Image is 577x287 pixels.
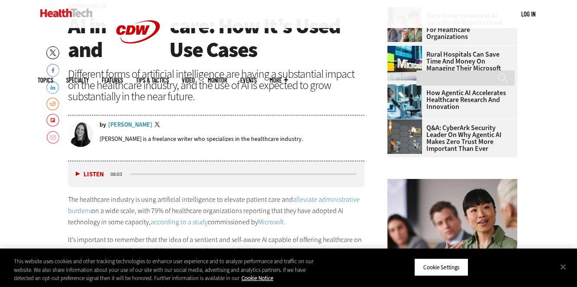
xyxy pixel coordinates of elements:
[208,77,227,83] a: MonITor
[14,257,317,283] div: This website uses cookies and other tracking technologies to enhance user experience and to analy...
[151,217,208,226] a: according to a study
[387,89,512,110] a: How Agentic AI Accelerates Healthcare Research and Innovation
[68,122,93,147] img: Erin Laviola
[68,68,365,102] div: Different forms of artificial intelligence are having a substantial impact on the healthcare indu...
[387,124,512,152] a: Q&A: CyberArk Security Leader on Why Agentic AI Makes Zero Trust More Important Than Ever
[106,57,171,66] a: CDW
[182,77,195,83] a: Video
[40,9,93,17] img: Home
[68,234,365,278] p: It’s important to remember that the idea of a sentient and self-aware AI capable of offering heal...
[38,77,53,83] span: Topics
[240,77,257,83] a: Events
[387,119,426,126] a: Group of humans and robots accessing a network
[414,258,468,276] button: Cookie Settings
[242,274,273,282] a: More information about your privacy
[68,195,360,215] a: alleviate administrative burdens
[108,122,152,128] a: [PERSON_NAME]
[387,119,422,154] img: Group of humans and robots accessing a network
[387,84,426,91] a: scientist looks through microscope in lab
[521,10,535,19] div: User menu
[102,77,123,83] a: Features
[68,194,365,227] p: The healthcare industry is using artificial intelligence to elevate patient care and on a wide sc...
[387,84,422,119] img: scientist looks through microscope in lab
[387,179,517,276] img: woman discusses data governance
[155,122,162,129] a: Twitter
[100,122,106,128] span: by
[76,171,104,178] button: Listen
[270,77,288,83] span: More
[258,217,286,226] a: Microsoft.
[68,161,365,187] div: media player
[100,135,303,143] p: [PERSON_NAME] is a freelance writer who specializes in the healthcare industry.
[66,77,89,83] span: Specialty
[554,257,573,276] button: Close
[521,10,535,18] a: Log in
[136,77,169,83] a: Tips & Tactics
[109,170,129,178] div: duration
